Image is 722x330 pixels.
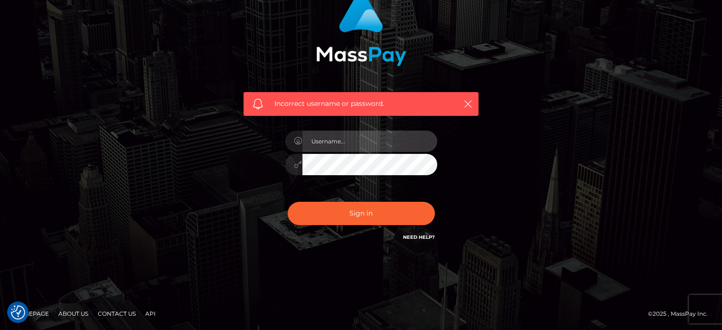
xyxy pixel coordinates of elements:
a: API [141,306,159,321]
a: Contact Us [94,306,140,321]
a: About Us [55,306,92,321]
input: Username... [302,131,437,152]
a: Homepage [10,306,53,321]
div: © 2025 , MassPay Inc. [648,309,715,319]
button: Consent Preferences [11,305,25,320]
button: Sign in [288,202,435,225]
img: Revisit consent button [11,305,25,320]
span: Incorrect username or password. [274,99,448,109]
a: Need Help? [403,234,435,240]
